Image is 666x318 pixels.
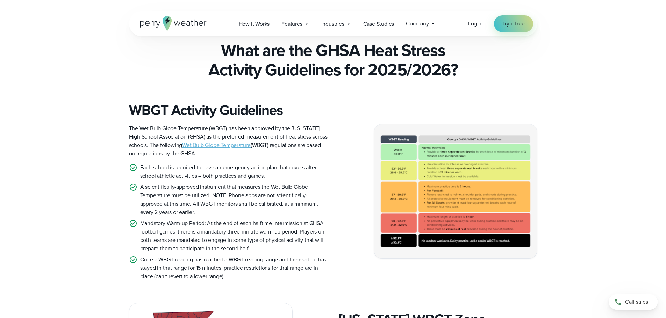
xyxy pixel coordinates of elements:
a: Wet Bulb Globe Temperature [182,141,251,149]
span: Company [406,20,429,28]
span: Industries [321,20,344,28]
p: Mandatory Warm-up Period: At the end of each halftime intermission at GHSA football games, there ... [140,219,328,253]
p: A scientifically-approved instrument that measures the Wet Bulb Globe Temperature must be utilize... [140,183,328,216]
p: Each school is required to have an emergency action plan that covers after-school athletic activi... [140,163,328,180]
p: The Wet Bulb Globe Temperature (WBGT) has been approved by the [US_STATE] High School Association... [129,124,328,158]
span: How it Works [239,20,270,28]
a: Call sales [609,294,658,310]
span: Features [281,20,302,28]
span: Try it free [502,20,525,28]
a: Log in [468,20,483,28]
h2: What are the GHSA Heat Stress Activity Guidelines for 2025/2026? [129,40,537,80]
img: Georgia GHSA WBGT Guidelines [374,124,537,258]
h3: WBGT Activity Guidelines [129,102,328,119]
p: Once a WBGT reading has reached a WBGT reading range and the reading has stayed in that range for... [140,256,328,281]
a: Try it free [494,15,533,32]
span: Call sales [625,298,648,306]
a: Case Studies [357,17,400,31]
span: Case Studies [363,20,394,28]
a: How it Works [233,17,276,31]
